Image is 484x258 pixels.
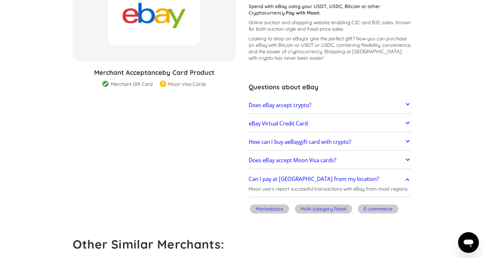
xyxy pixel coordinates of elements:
[249,203,290,216] a: Marketplace
[249,3,412,16] p: Spend with eBay using your USDT, USDC, Bitcoin or other Cryptocurrency.
[249,139,351,145] h2: How can I buy a gift card with crypto?
[111,81,153,87] div: Merchant Gift Card
[458,232,479,253] iframe: Button to launch messaging window
[256,206,283,212] div: Marketplace
[249,19,412,32] p: Online auction and shopping website enabling C2C and B2C sales. Known for both auction-style and ...
[249,82,412,92] h3: Questions about eBay
[287,138,299,145] span: eBay
[162,68,214,76] span: by Card Product
[249,102,311,108] h2: Does eBay accept crypto?
[73,237,225,252] strong: Other Similar Merchants:
[357,203,400,216] a: E-commerce
[249,120,308,127] h2: eBay Virtual Credit Card
[294,203,353,216] a: Multi-category Retail
[249,117,412,130] a: eBay Virtual Credit Card
[249,172,412,186] a: Can I pay at [GEOGRAPHIC_DATA] from my location?
[364,206,393,212] div: E-commerce
[286,10,321,16] strong: Pay with Moon.
[249,35,412,61] p: Looking to shop on eBay ? Now you can purchase on eBay with Bitcoin or USDT or USDC, combining fl...
[249,98,412,112] a: Does eBay accept crypto?
[73,68,236,77] h3: Merchant Acceptance
[249,186,408,192] p: Moon users report successful transactions with eBay from most regions.
[249,157,336,164] h2: Does eBay accept Moon Visa cards?
[249,176,379,182] h2: Can I pay at [GEOGRAPHIC_DATA] from my location?
[301,206,346,212] div: Multi-category Retail
[304,35,352,42] span: or give the perfect gift
[249,154,412,167] a: Does eBay accept Moon Visa cards?
[168,81,206,87] div: Moon Visa Cards
[249,135,412,149] a: How can I buy aeBaygift card with crypto?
